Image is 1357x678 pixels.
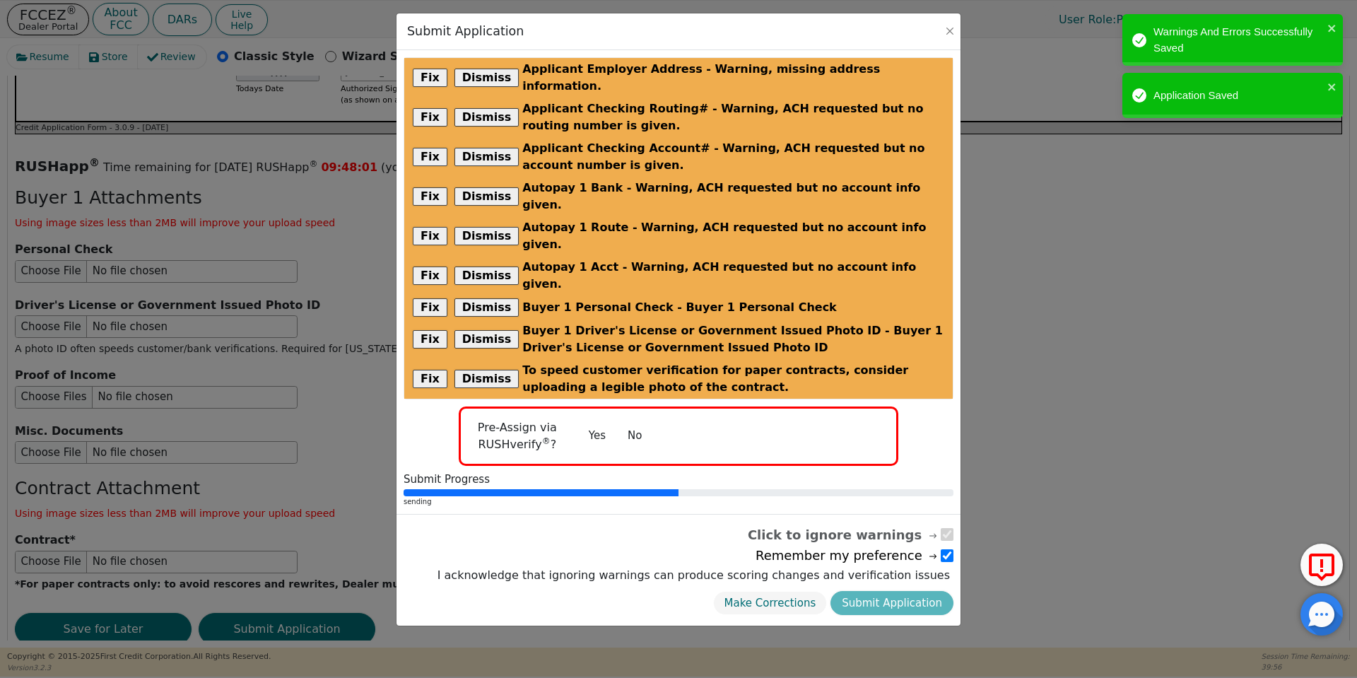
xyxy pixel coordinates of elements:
button: close [1327,20,1337,36]
span: Pre-Assign via RUSHverify ? [478,421,557,451]
button: Dismiss [454,298,519,317]
button: Dismiss [454,330,519,349]
span: Buyer 1 Personal Check - Buyer 1 Personal Check [522,299,837,316]
button: Fix [413,187,447,206]
button: Dismiss [454,227,519,245]
button: Dismiss [454,148,519,166]
button: Fix [413,330,447,349]
div: Application Saved [1153,88,1323,104]
button: Fix [413,298,447,317]
span: Applicant Checking Routing# - Warning, ACH requested but no routing number is given. [522,100,944,134]
button: Dismiss [454,108,519,127]
span: To speed customer verification for paper contracts, consider uploading a legible photo of the con... [522,362,944,396]
button: Dismiss [454,267,519,285]
button: Dismiss [454,187,519,206]
button: Fix [413,108,447,127]
span: Autopay 1 Acct - Warning, ACH requested but no account info given. [522,259,944,293]
button: Close [943,24,957,38]
div: Warnings And Errors Successfully Saved [1153,24,1323,56]
button: Fix [413,227,447,245]
button: Dismiss [454,69,519,87]
button: close [1327,78,1337,95]
h3: Submit Application [407,24,524,39]
span: Click to ignore warnings [748,525,939,544]
sup: ® [542,436,551,446]
button: Make Corrections [713,591,828,616]
button: Fix [413,69,447,87]
button: Fix [413,148,447,166]
label: I acknowledge that ignoring warnings can produce scoring changes and verification issues [434,567,953,584]
button: Dismiss [454,370,519,388]
button: No [616,423,653,448]
span: Buyer 1 Driver's License or Government Issued Photo ID - Buyer 1 Driver's License or Government I... [522,322,944,356]
span: Autopay 1 Route - Warning, ACH requested but no account info given. [522,219,944,253]
span: Applicant Employer Address - Warning, missing address information. [522,61,944,95]
span: Applicant Checking Account# - Warning, ACH requested but no account number is given. [522,140,944,174]
button: Fix [413,267,447,285]
button: Yes [577,423,617,448]
span: Autopay 1 Bank - Warning, ACH requested but no account info given. [522,180,944,214]
div: Submit Progress [404,473,953,486]
button: Fix [413,370,447,388]
button: Report Error to FCC [1300,544,1343,586]
div: sending [404,496,953,507]
span: Remember my preference [756,546,939,565]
